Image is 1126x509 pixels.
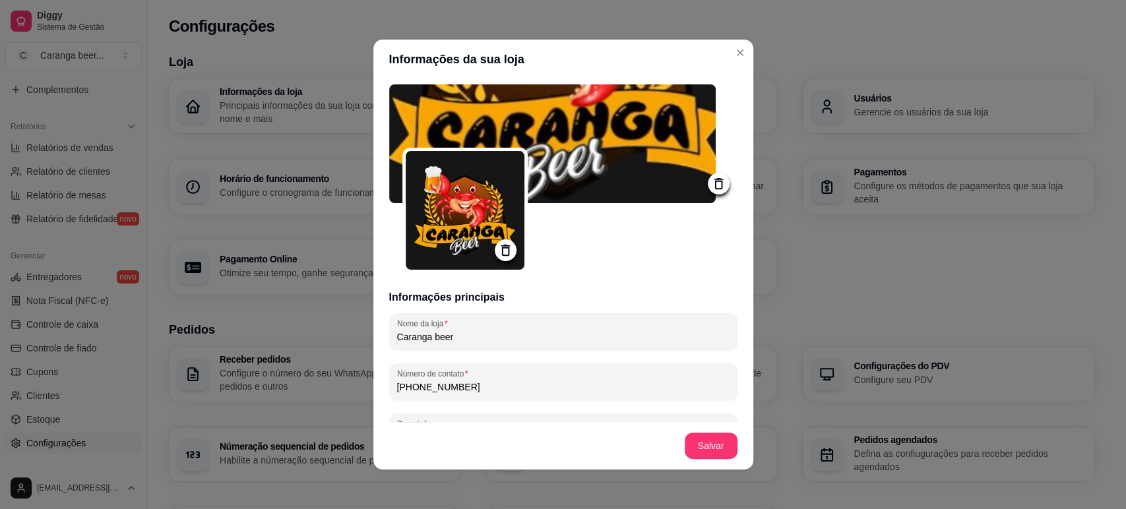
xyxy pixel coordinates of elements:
[373,40,753,79] header: Informações da sua loja
[730,42,751,63] button: Close
[389,84,716,203] img: logo da loja
[397,380,730,394] input: Número de contato
[397,330,730,344] input: Nome da loja
[397,368,472,379] label: Número de contato
[406,151,524,270] img: logo da loja
[397,418,437,429] label: Descrição
[685,433,737,459] button: Salvar
[389,289,737,305] h3: Informações principais
[397,318,452,329] label: Nome da loja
